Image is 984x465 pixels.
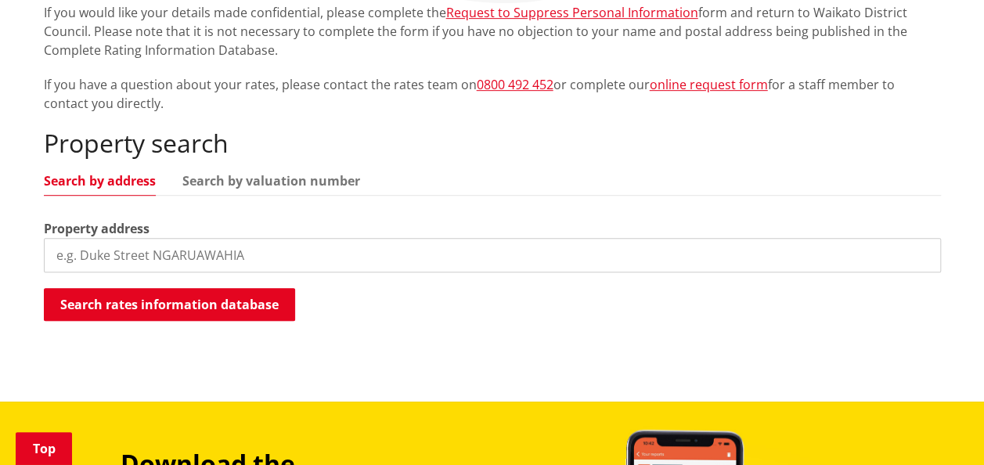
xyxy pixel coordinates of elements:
label: Property address [44,219,150,238]
a: Top [16,432,72,465]
a: online request form [650,76,768,93]
button: Search rates information database [44,288,295,321]
input: e.g. Duke Street NGARUAWAHIA [44,238,941,272]
p: If you have a question about your rates, please contact the rates team on or complete our for a s... [44,75,941,113]
a: Search by address [44,175,156,187]
iframe: Messenger Launcher [912,399,968,456]
a: Request to Suppress Personal Information [446,4,698,21]
a: Search by valuation number [182,175,360,187]
p: If you would like your details made confidential, please complete the form and return to Waikato ... [44,3,941,59]
h2: Property search [44,128,941,158]
a: 0800 492 452 [477,76,553,93]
